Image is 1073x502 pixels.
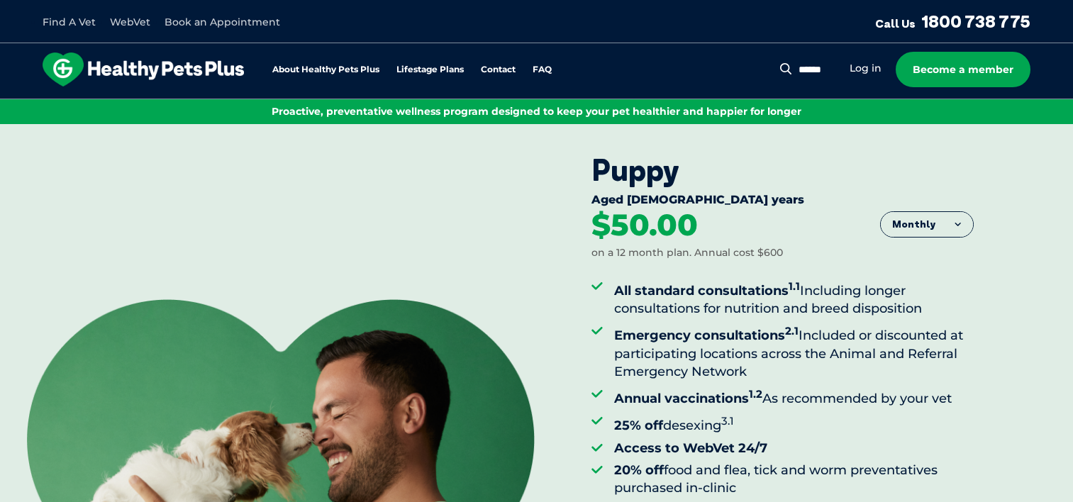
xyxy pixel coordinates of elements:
[591,210,698,241] div: $50.00
[43,52,244,87] img: hpp-logo
[165,16,280,28] a: Book an Appointment
[789,279,800,293] sup: 1.1
[591,193,974,210] div: Aged [DEMOGRAPHIC_DATA] years
[43,16,96,28] a: Find A Vet
[396,65,464,74] a: Lifestage Plans
[896,52,1030,87] a: Become a member
[614,385,974,408] li: As recommended by your vet
[614,277,974,318] li: Including longer consultations for nutrition and breed disposition
[110,16,150,28] a: WebVet
[614,412,974,435] li: desexing
[533,65,552,74] a: FAQ
[777,62,795,76] button: Search
[875,11,1030,32] a: Call Us1800 738 775
[875,16,916,30] span: Call Us
[591,246,783,260] div: on a 12 month plan. Annual cost $600
[272,105,801,118] span: Proactive, preventative wellness program designed to keep your pet healthier and happier for longer
[614,328,799,343] strong: Emergency consultations
[749,387,762,401] sup: 1.2
[614,418,663,433] strong: 25% off
[614,462,664,478] strong: 20% off
[614,283,800,299] strong: All standard consultations
[850,62,882,75] a: Log in
[614,391,762,406] strong: Annual vaccinations
[614,322,974,381] li: Included or discounted at participating locations across the Animal and Referral Emergency Network
[785,324,799,338] sup: 2.1
[721,414,734,428] sup: 3.1
[481,65,516,74] a: Contact
[591,152,974,188] div: Puppy
[272,65,379,74] a: About Healthy Pets Plus
[614,440,767,456] strong: Access to WebVet 24/7
[614,462,974,497] li: food and flea, tick and worm preventatives purchased in-clinic
[881,212,973,238] button: Monthly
